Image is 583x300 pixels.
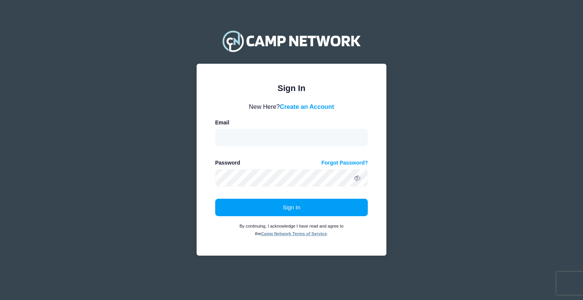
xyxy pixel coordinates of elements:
[219,26,364,56] img: Camp Network
[215,159,240,167] label: Password
[215,82,368,94] div: Sign In
[321,159,368,167] a: Forgot Password?
[280,103,334,110] a: Create an Account
[240,224,343,236] small: By continuing, I acknowledge I have read and agree to the .
[215,102,368,111] div: New Here?
[261,231,327,236] a: Camp Network Terms of Service
[215,119,229,127] label: Email
[215,199,368,216] button: Sign In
